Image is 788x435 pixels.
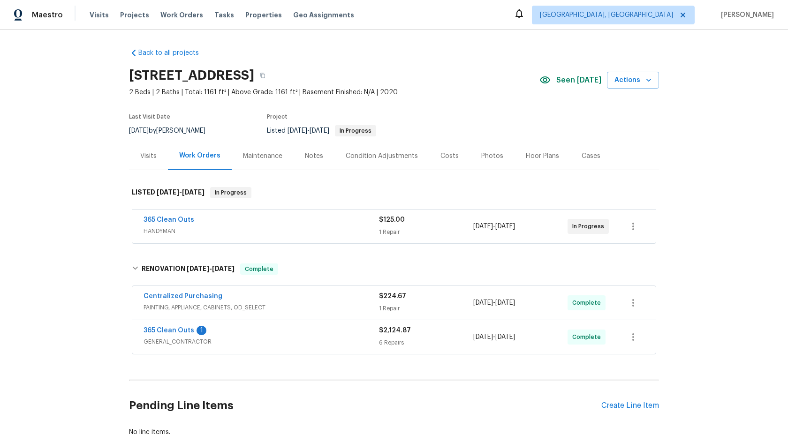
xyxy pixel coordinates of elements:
span: [DATE] [129,127,149,134]
span: [DATE] [187,265,209,272]
span: [DATE] [182,189,205,195]
div: Maintenance [243,151,282,161]
a: Back to all projects [129,48,219,58]
button: Actions [607,72,659,89]
span: [PERSON_NAME] [717,10,774,20]
span: - [473,332,515,342]
span: Project [267,114,288,120]
span: In Progress [336,128,375,134]
div: Condition Adjustments [346,151,418,161]
span: [DATE] [473,334,493,340]
span: $2,124.87 [379,327,411,334]
div: LISTED [DATE]-[DATE]In Progress [129,178,659,208]
span: Actions [614,75,652,86]
span: [DATE] [473,300,493,306]
div: 6 Repairs [379,338,473,347]
span: In Progress [572,222,608,231]
div: 1 [197,326,206,335]
span: In Progress [211,188,250,197]
span: - [187,265,235,272]
div: 1 Repair [379,304,473,313]
h2: Pending Line Items [129,384,601,427]
div: RENOVATION [DATE]-[DATE]Complete [129,254,659,284]
span: Complete [241,264,277,274]
span: Last Visit Date [129,114,170,120]
h2: [STREET_ADDRESS] [129,71,254,80]
span: Projects [120,10,149,20]
span: Tasks [214,12,234,18]
div: Create Line Item [601,401,659,410]
span: [DATE] [212,265,235,272]
span: [DATE] [473,223,493,230]
span: HANDYMAN [144,226,379,236]
a: 365 Clean Outs [144,217,194,223]
span: Work Orders [160,10,203,20]
span: Properties [245,10,282,20]
span: Seen [DATE] [556,75,601,85]
span: - [288,127,329,134]
div: Notes [305,151,323,161]
span: [GEOGRAPHIC_DATA], [GEOGRAPHIC_DATA] [540,10,673,20]
span: $224.67 [379,293,406,300]
span: Listed [267,127,376,134]
span: Geo Assignments [293,10,354,20]
span: Visits [90,10,109,20]
div: 1 Repair [379,227,473,237]
div: Floor Plans [526,151,559,161]
span: Complete [572,332,605,342]
h6: RENOVATION [142,263,235,275]
span: PAINTING, APPLIANCE, CABINETS, OD_SELECT [144,303,379,312]
span: [DATE] [495,223,515,230]
div: Work Orders [179,151,220,160]
a: 365 Clean Outs [144,327,194,334]
div: Costs [440,151,459,161]
span: [DATE] [288,127,307,134]
span: Complete [572,298,605,307]
span: GENERAL_CONTRACTOR [144,337,379,346]
span: Maestro [32,10,63,20]
span: 2 Beds | 2 Baths | Total: 1161 ft² | Above Grade: 1161 ft² | Basement Finished: N/A | 2020 [129,88,539,97]
h6: LISTED [132,187,205,198]
span: - [473,222,515,231]
div: Photos [481,151,503,161]
a: Centralized Purchasing [144,293,222,300]
span: [DATE] [157,189,179,195]
span: - [157,189,205,195]
div: Cases [582,151,600,161]
div: by [PERSON_NAME] [129,125,217,136]
span: - [473,298,515,307]
span: [DATE] [495,334,515,340]
div: Visits [140,151,157,161]
span: $125.00 [379,217,405,223]
span: [DATE] [495,300,515,306]
span: [DATE] [310,127,329,134]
